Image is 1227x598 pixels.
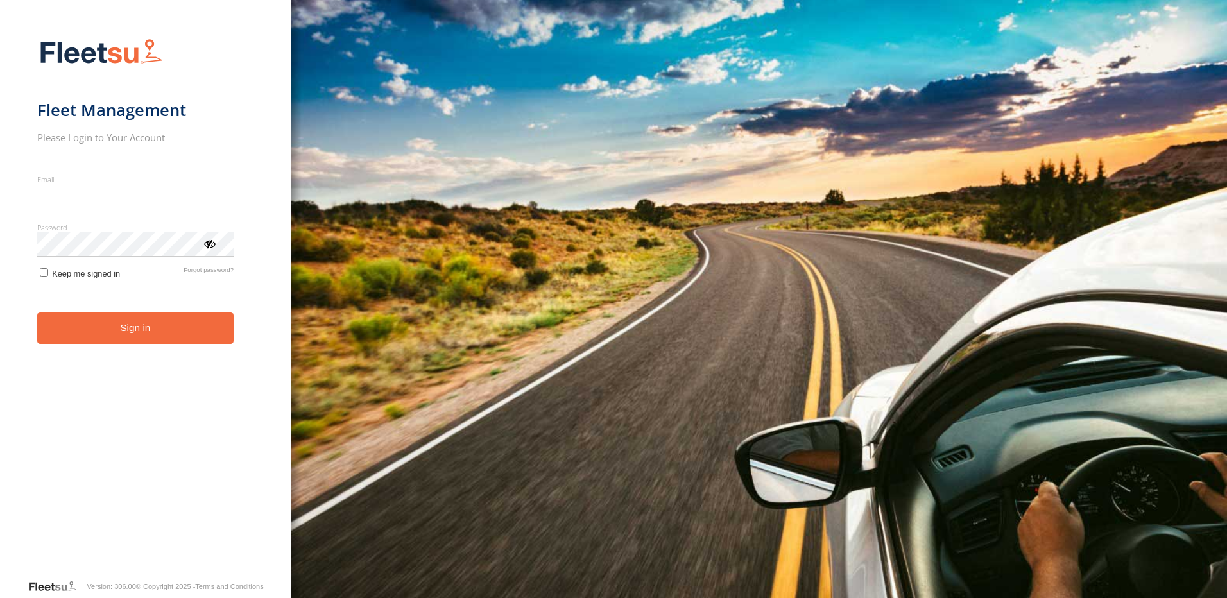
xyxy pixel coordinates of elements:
[40,268,48,277] input: Keep me signed in
[37,223,234,232] label: Password
[136,583,264,590] div: © Copyright 2025 -
[37,312,234,344] button: Sign in
[195,583,263,590] a: Terms and Conditions
[37,175,234,184] label: Email
[37,36,166,69] img: Fleetsu
[52,269,120,278] span: Keep me signed in
[37,99,234,121] h1: Fleet Management
[37,131,234,144] h2: Please Login to Your Account
[87,583,135,590] div: Version: 306.00
[184,266,234,278] a: Forgot password?
[28,580,87,593] a: Visit our Website
[37,31,255,579] form: main
[203,237,216,250] div: ViewPassword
